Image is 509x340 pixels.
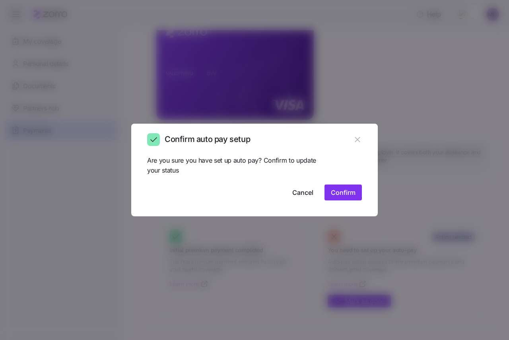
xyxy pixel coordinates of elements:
[147,155,316,175] span: Are you sure you have set up auto pay? Confirm to update your status
[324,185,362,200] button: Confirm
[331,188,356,197] span: Confirm
[286,185,320,200] button: Cancel
[292,188,313,197] span: Cancel
[165,134,250,145] h2: Confirm auto pay setup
